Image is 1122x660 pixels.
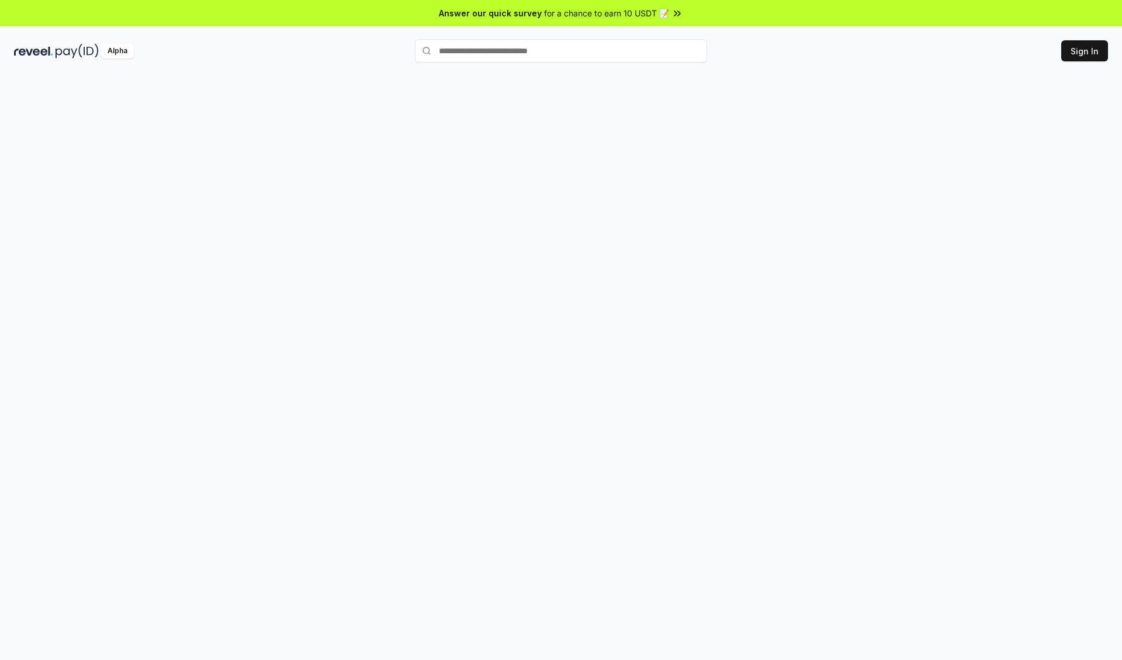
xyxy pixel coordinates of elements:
span: for a chance to earn 10 USDT 📝 [544,7,669,19]
span: Answer our quick survey [439,7,542,19]
img: reveel_dark [14,44,53,58]
img: pay_id [56,44,99,58]
div: Alpha [101,44,134,58]
button: Sign In [1061,40,1108,61]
